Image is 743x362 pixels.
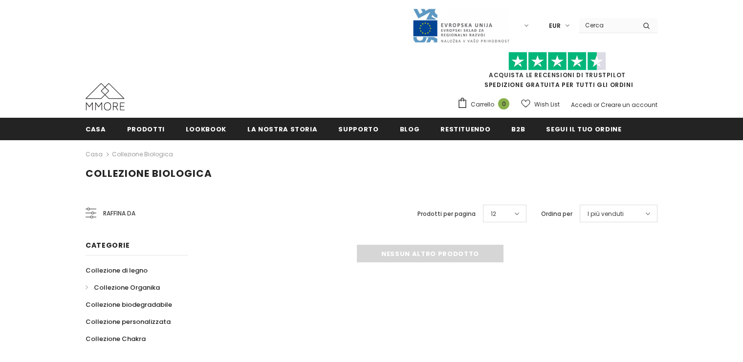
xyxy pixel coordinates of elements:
[186,125,226,134] span: Lookbook
[86,313,171,330] a: Collezione personalizzata
[412,21,510,29] a: Javni Razpis
[412,8,510,43] img: Javni Razpis
[498,98,509,109] span: 0
[521,96,560,113] a: Wish List
[508,52,606,71] img: Fidati di Pilot Stars
[491,209,496,219] span: 12
[247,118,317,140] a: La nostra storia
[112,150,173,158] a: Collezione biologica
[86,296,172,313] a: Collezione biodegradabile
[86,240,130,250] span: Categorie
[338,118,378,140] a: supporto
[86,266,148,275] span: Collezione di legno
[127,118,165,140] a: Prodotti
[440,125,490,134] span: Restituendo
[549,21,561,31] span: EUR
[457,56,657,89] span: SPEDIZIONE GRATUITA PER TUTTI GLI ORDINI
[247,125,317,134] span: La nostra storia
[86,317,171,326] span: Collezione personalizzata
[400,125,420,134] span: Blog
[511,118,525,140] a: B2B
[94,283,160,292] span: Collezione Organika
[86,279,160,296] a: Collezione Organika
[86,167,212,180] span: Collezione biologica
[546,125,621,134] span: Segui il tuo ordine
[186,118,226,140] a: Lookbook
[86,330,146,347] a: Collezione Chakra
[103,208,135,219] span: Raffina da
[588,209,624,219] span: I più venduti
[601,101,657,109] a: Creare un account
[86,118,106,140] a: Casa
[534,100,560,109] span: Wish List
[86,149,103,160] a: Casa
[338,125,378,134] span: supporto
[440,118,490,140] a: Restituendo
[417,209,476,219] label: Prodotti per pagina
[471,100,494,109] span: Carrello
[86,300,172,309] span: Collezione biodegradabile
[86,262,148,279] a: Collezione di legno
[400,118,420,140] a: Blog
[86,334,146,343] span: Collezione Chakra
[571,101,592,109] a: Accedi
[593,101,599,109] span: or
[546,118,621,140] a: Segui il tuo ordine
[457,97,514,112] a: Carrello 0
[511,125,525,134] span: B2B
[541,209,572,219] label: Ordina per
[86,83,125,110] img: Casi MMORE
[127,125,165,134] span: Prodotti
[579,18,635,32] input: Search Site
[86,125,106,134] span: Casa
[489,71,626,79] a: Acquista le recensioni di TrustPilot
